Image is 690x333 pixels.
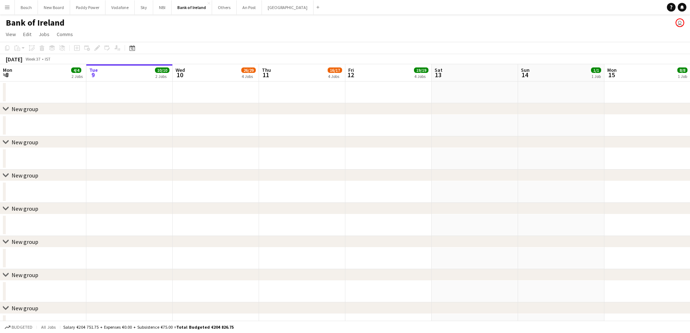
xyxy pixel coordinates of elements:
div: 1 Job [591,74,601,79]
div: New group [12,271,38,279]
span: Mon [607,67,617,73]
div: Salary €204 751.75 + Expenses €0.00 + Subsistence €75.00 = [63,324,234,330]
span: View [6,31,16,38]
span: Sun [521,67,530,73]
span: Week 37 [24,56,42,62]
span: Comms [57,31,73,38]
span: 16/17 [328,67,342,73]
span: 1/1 [591,67,601,73]
div: IST [45,56,51,62]
span: 8/8 [677,67,687,73]
button: Budgeted [4,323,34,331]
button: An Post [237,0,262,14]
h1: Bank of Ireland [6,17,65,28]
button: NBI [153,0,172,14]
div: 4 Jobs [328,74,342,79]
div: New group [12,139,38,146]
span: 11 [261,71,271,79]
a: Comms [54,30,76,39]
span: 9 [88,71,98,79]
span: Mon [3,67,12,73]
span: Budgeted [12,325,33,330]
button: Paddy Power [70,0,105,14]
button: Sky [135,0,153,14]
span: 14 [520,71,530,79]
div: 2 Jobs [155,74,169,79]
div: New group [12,172,38,179]
span: Total Budgeted €204 826.75 [176,324,234,330]
span: 13 [434,71,443,79]
span: 12 [347,71,354,79]
div: [DATE] [6,56,22,63]
a: Jobs [36,30,52,39]
button: New Board [38,0,70,14]
span: 8 [2,71,12,79]
span: 4/4 [71,67,81,73]
span: Sat [435,67,443,73]
div: New group [12,304,38,312]
span: Wed [176,67,185,73]
div: New group [12,205,38,212]
span: Tue [89,67,98,73]
span: Thu [262,67,271,73]
span: 10 [174,71,185,79]
span: 26/29 [241,67,256,73]
div: 4 Jobs [242,74,255,79]
app-user-avatar: Katie Shovlin [676,18,684,27]
span: 19/19 [414,67,428,73]
span: 15 [606,71,617,79]
span: Edit [23,31,31,38]
span: Jobs [39,31,49,38]
button: Bosch [15,0,38,14]
button: [GEOGRAPHIC_DATA] [262,0,314,14]
div: 1 Job [678,74,687,79]
div: 2 Jobs [72,74,83,79]
a: Edit [20,30,34,39]
div: New group [12,105,38,113]
button: Others [212,0,237,14]
a: View [3,30,19,39]
span: 10/10 [155,67,169,73]
button: Bank of Ireland [172,0,212,14]
div: 4 Jobs [414,74,428,79]
span: Fri [348,67,354,73]
button: Vodafone [105,0,135,14]
div: New group [12,238,38,245]
span: All jobs [40,324,57,330]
